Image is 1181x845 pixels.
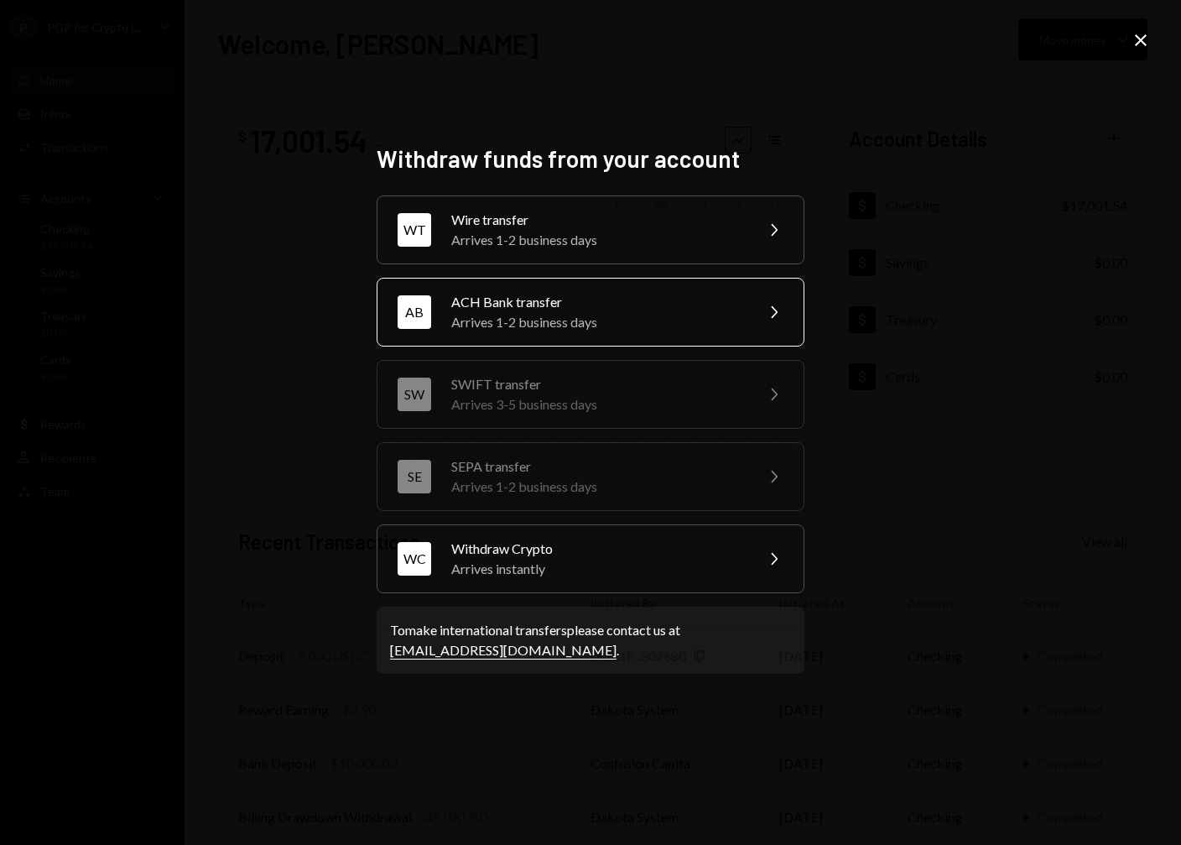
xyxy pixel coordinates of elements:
button: ABACH Bank transferArrives 1-2 business days [377,278,804,347]
div: AB [398,295,431,329]
button: WTWire transferArrives 1-2 business days [377,196,804,264]
div: WC [398,542,431,576]
div: SEPA transfer [451,456,743,477]
button: WCWithdraw CryptoArrives instantly [377,524,804,593]
div: Wire transfer [451,210,743,230]
a: [EMAIL_ADDRESS][DOMAIN_NAME] [390,642,617,660]
div: SWIFT transfer [451,374,743,394]
div: Arrives 1-2 business days [451,312,743,332]
div: Arrives instantly [451,559,743,579]
h2: Withdraw funds from your account [377,143,804,175]
div: SW [398,378,431,411]
div: Withdraw Crypto [451,539,743,559]
button: SESEPA transferArrives 1-2 business days [377,442,804,511]
div: Arrives 1-2 business days [451,230,743,250]
div: ACH Bank transfer [451,292,743,312]
div: To make international transfers please contact us at . [390,620,791,660]
div: SE [398,460,431,493]
div: Arrives 1-2 business days [451,477,743,497]
div: WT [398,213,431,247]
button: SWSWIFT transferArrives 3-5 business days [377,360,804,429]
div: Arrives 3-5 business days [451,394,743,415]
